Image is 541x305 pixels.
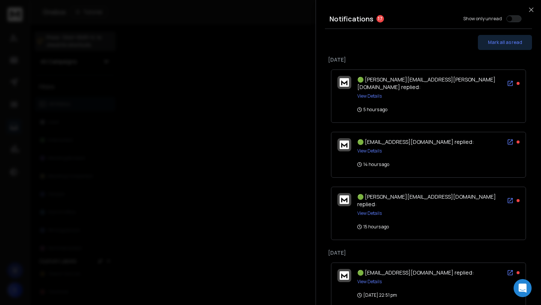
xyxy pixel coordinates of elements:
[329,14,373,24] h3: Notifications
[357,93,382,99] button: View Details
[463,16,502,22] label: Show only unread
[357,224,389,230] p: 15 hours ago
[340,195,349,204] img: logo
[340,78,349,87] img: logo
[357,279,382,285] button: View Details
[328,56,529,63] p: [DATE]
[340,271,349,280] img: logo
[340,140,349,149] img: logo
[328,249,529,257] p: [DATE]
[357,138,474,145] span: 🟢 [EMAIL_ADDRESS][DOMAIN_NAME] replied:
[357,292,397,298] p: [DATE] 22:51 pm
[357,193,496,208] span: 🟢 [PERSON_NAME][EMAIL_ADDRESS][DOMAIN_NAME] replied:
[357,76,496,91] span: 🟢 [PERSON_NAME][EMAIL_ADDRESS][PERSON_NAME][DOMAIN_NAME] replied:
[488,39,522,45] span: Mark all as read
[514,279,532,297] div: Open Intercom Messenger
[357,148,382,154] button: View Details
[357,107,387,113] p: 5 hours ago
[357,210,382,216] button: View Details
[357,269,474,276] span: 🟢 [EMAIL_ADDRESS][DOMAIN_NAME] replied:
[357,162,389,168] p: 14 hours ago
[376,15,384,23] span: 17
[478,35,532,50] button: Mark all as read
